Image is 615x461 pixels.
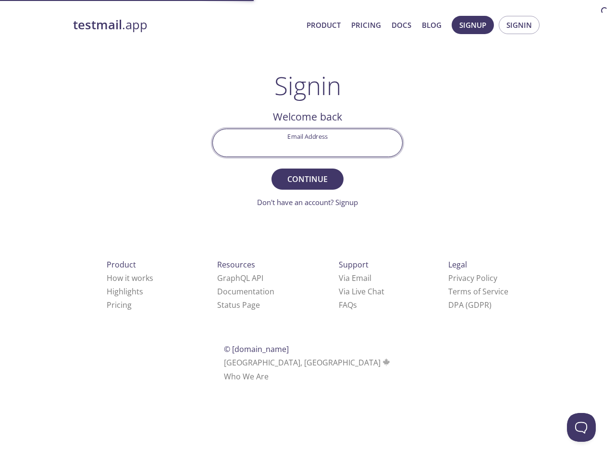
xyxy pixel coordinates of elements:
a: Who We Are [224,371,269,382]
button: Continue [271,169,344,190]
strong: testmail [73,16,122,33]
a: Pricing [351,19,381,31]
a: Via Live Chat [339,286,384,297]
a: Docs [392,19,411,31]
span: © [DOMAIN_NAME] [224,344,289,354]
span: Support [339,259,369,270]
span: [GEOGRAPHIC_DATA], [GEOGRAPHIC_DATA] [224,357,392,368]
h2: Welcome back [212,109,403,125]
span: s [353,300,357,310]
h1: Signin [274,71,341,100]
span: Signin [506,19,532,31]
a: Terms of Service [448,286,508,297]
a: Privacy Policy [448,273,497,283]
a: Product [307,19,341,31]
a: Status Page [217,300,260,310]
a: Documentation [217,286,274,297]
a: DPA (GDPR) [448,300,492,310]
a: FAQ [339,300,357,310]
a: Don't have an account? Signup [257,197,358,207]
a: Via Email [339,273,371,283]
a: testmail.app [73,17,299,33]
a: Pricing [107,300,132,310]
iframe: Help Scout Beacon - Open [567,413,596,442]
button: Signup [452,16,494,34]
button: Signin [499,16,540,34]
a: How it works [107,273,153,283]
a: Blog [422,19,442,31]
a: GraphQL API [217,273,263,283]
a: Highlights [107,286,143,297]
span: Signup [459,19,486,31]
span: Legal [448,259,467,270]
span: Resources [217,259,255,270]
span: Product [107,259,136,270]
span: Continue [282,172,333,186]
